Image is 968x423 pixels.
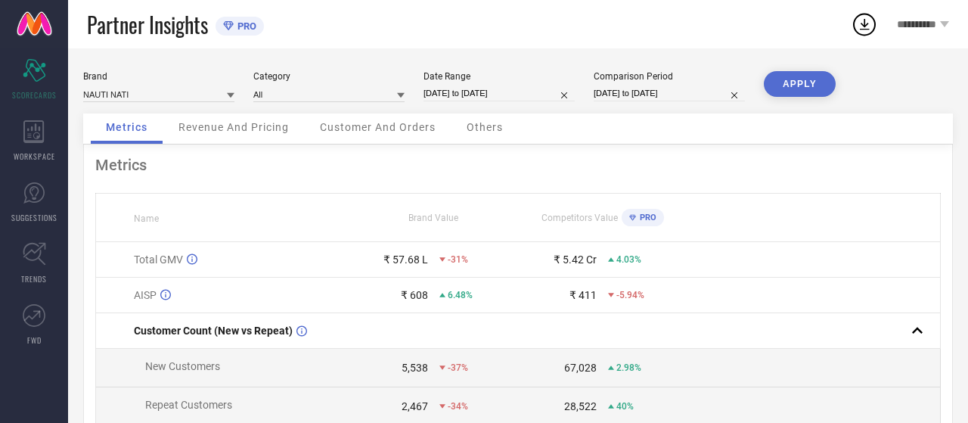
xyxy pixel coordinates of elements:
[467,121,503,133] span: Others
[408,213,458,223] span: Brand Value
[423,71,575,82] div: Date Range
[569,289,597,301] div: ₹ 411
[423,86,575,101] input: Select date range
[764,71,836,97] button: APPLY
[106,121,147,133] span: Metrics
[851,11,878,38] div: Open download list
[145,360,220,372] span: New Customers
[95,156,941,174] div: Metrics
[253,71,405,82] div: Category
[21,273,47,285] span: TRENDS
[564,400,597,412] div: 28,522
[27,334,42,346] span: FWD
[616,362,641,373] span: 2.98%
[554,253,597,266] div: ₹ 5.42 Cr
[134,253,183,266] span: Total GMV
[87,9,208,40] span: Partner Insights
[12,89,57,101] span: SCORECARDS
[402,362,428,374] div: 5,538
[320,121,436,133] span: Customer And Orders
[234,20,256,32] span: PRO
[594,86,745,101] input: Select comparison period
[83,71,234,82] div: Brand
[402,400,428,412] div: 2,467
[541,213,618,223] span: Competitors Value
[448,362,468,373] span: -37%
[134,289,157,301] span: AISP
[636,213,656,222] span: PRO
[11,212,57,223] span: SUGGESTIONS
[448,401,468,412] span: -34%
[401,289,428,301] div: ₹ 608
[616,401,634,412] span: 40%
[448,254,468,265] span: -31%
[383,253,428,266] div: ₹ 57.68 L
[616,254,641,265] span: 4.03%
[616,290,644,300] span: -5.94%
[134,325,293,337] span: Customer Count (New vs Repeat)
[594,71,745,82] div: Comparison Period
[145,399,232,411] span: Repeat Customers
[564,362,597,374] div: 67,028
[448,290,473,300] span: 6.48%
[14,151,55,162] span: WORKSPACE
[178,121,289,133] span: Revenue And Pricing
[134,213,159,224] span: Name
